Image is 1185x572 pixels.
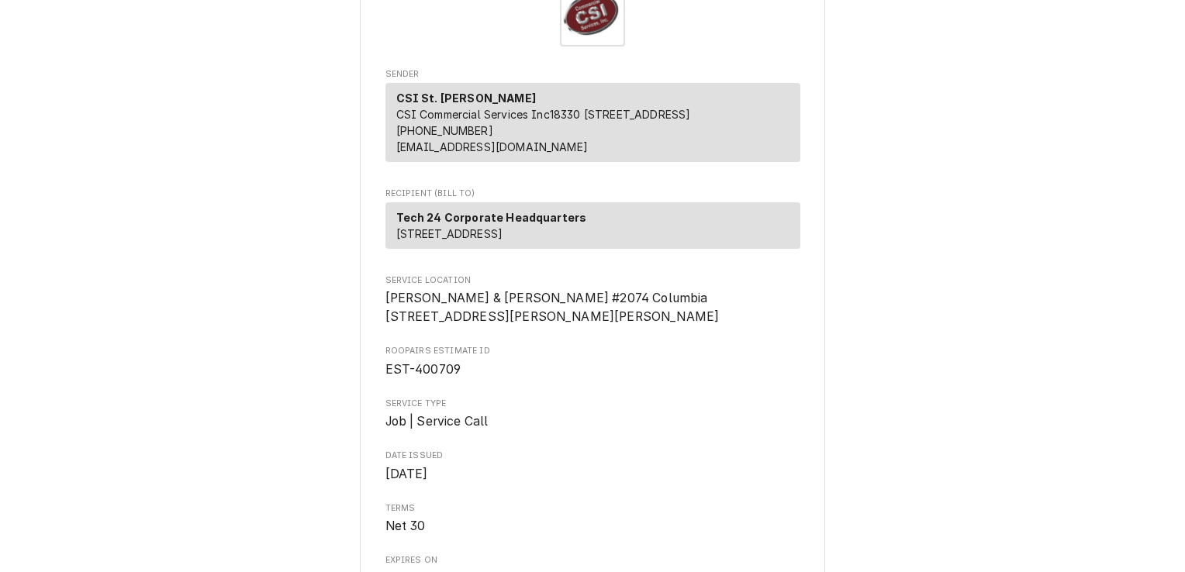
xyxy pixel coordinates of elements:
[385,291,720,324] span: [PERSON_NAME] & [PERSON_NAME] #2074 Columbia [STREET_ADDRESS][PERSON_NAME][PERSON_NAME]
[385,517,800,536] span: Terms
[385,83,800,168] div: Sender
[385,362,461,377] span: EST-400709
[396,108,691,121] span: CSI Commercial Services Inc18330 [STREET_ADDRESS]
[385,68,800,169] div: Estimate Sender
[385,360,800,379] span: Roopairs Estimate ID
[396,124,493,137] a: [PHONE_NUMBER]
[385,554,800,567] span: Expires On
[385,274,800,326] div: Service Location
[385,450,800,462] span: Date Issued
[385,68,800,81] span: Sender
[385,188,800,200] span: Recipient (Bill To)
[385,465,800,484] span: Date Issued
[385,502,800,515] span: Terms
[385,519,426,533] span: Net 30
[385,202,800,249] div: Recipient (Bill To)
[385,412,800,431] span: Service Type
[385,345,800,357] span: Roopairs Estimate ID
[385,345,800,378] div: Roopairs Estimate ID
[385,398,800,431] div: Service Type
[396,140,588,153] a: [EMAIL_ADDRESS][DOMAIN_NAME]
[385,502,800,536] div: Terms
[385,202,800,255] div: Recipient (Bill To)
[385,274,800,287] span: Service Location
[396,211,587,224] strong: Tech 24 Corporate Headquarters
[385,289,800,326] span: Service Location
[385,450,800,483] div: Date Issued
[396,91,536,105] strong: CSI St. [PERSON_NAME]
[385,83,800,162] div: Sender
[385,188,800,256] div: Estimate Recipient
[396,227,503,240] span: [STREET_ADDRESS]
[385,414,489,429] span: Job | Service Call
[385,398,800,410] span: Service Type
[385,467,428,481] span: [DATE]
